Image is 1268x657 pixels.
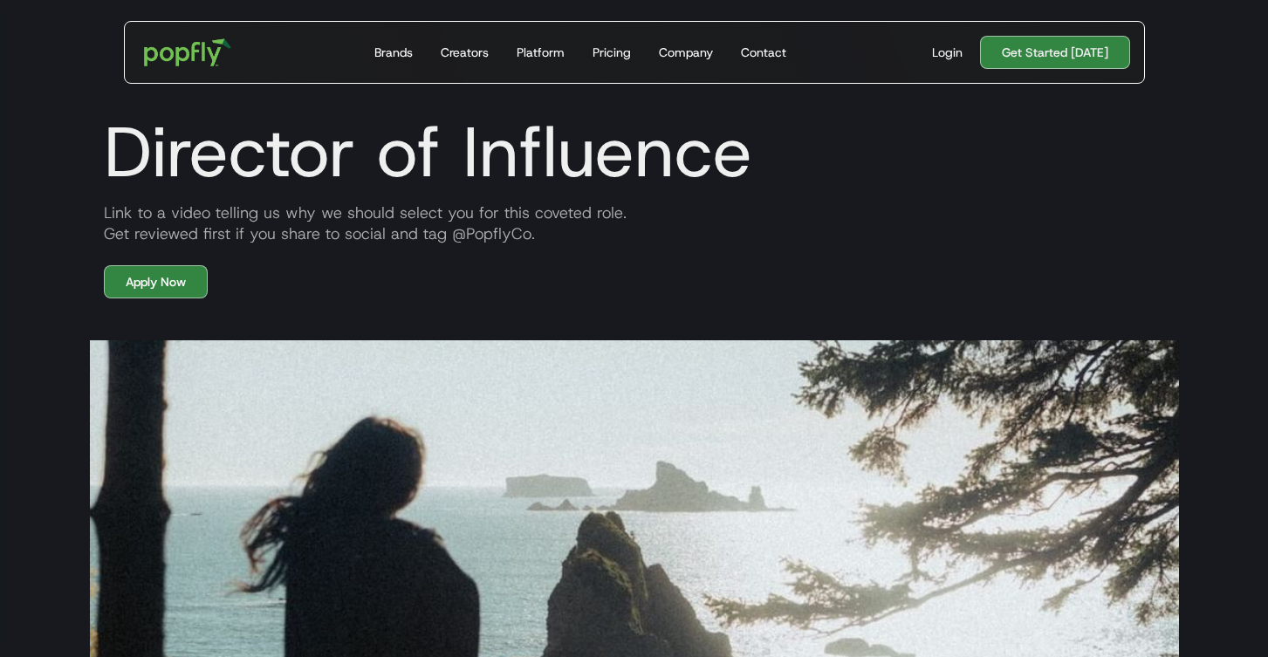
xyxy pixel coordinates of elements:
a: Platform [510,22,572,83]
a: Brands [367,22,420,83]
a: Company [652,22,720,83]
a: Pricing [586,22,638,83]
a: Creators [434,22,496,83]
div: Platform [517,44,565,61]
div: Contact [741,44,786,61]
div: Company [659,44,713,61]
a: Login [925,44,970,61]
div: Link to a video telling us why we should select you for this coveted role. Get reviewed first if ... [90,202,1179,244]
div: Login [932,44,963,61]
a: Apply Now [104,265,208,298]
div: Pricing [593,44,631,61]
a: home [132,26,244,79]
h1: Director of Influence [90,110,1179,194]
a: Contact [734,22,793,83]
a: Get Started [DATE] [980,36,1130,69]
div: Brands [374,44,413,61]
div: Creators [441,44,489,61]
